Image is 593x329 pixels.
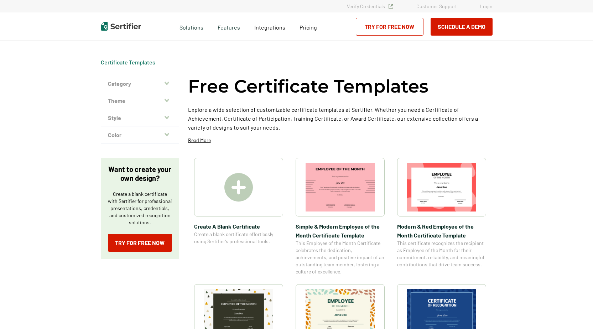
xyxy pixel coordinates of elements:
[194,222,283,231] span: Create A Blank Certificate
[356,18,423,36] a: Try for Free Now
[108,234,172,252] a: Try for Free Now
[397,158,486,275] a: Modern & Red Employee of the Month Certificate TemplateModern & Red Employee of the Month Certifi...
[101,59,155,66] a: Certificate Templates
[218,22,240,31] span: Features
[108,190,172,226] p: Create a blank certificate with Sertifier for professional presentations, credentials, and custom...
[407,163,476,211] img: Modern & Red Employee of the Month Certificate Template
[300,22,317,31] a: Pricing
[224,173,253,202] img: Create A Blank Certificate
[180,22,203,31] span: Solutions
[254,22,285,31] a: Integrations
[480,3,493,9] a: Login
[101,59,155,66] div: Breadcrumb
[397,240,486,268] span: This certificate recognizes the recipient as Employee of the Month for their commitment, reliabil...
[296,158,385,275] a: Simple & Modern Employee of the Month Certificate TemplateSimple & Modern Employee of the Month C...
[101,126,179,143] button: Color
[389,4,393,9] img: Verified
[101,22,141,31] img: Sertifier | Digital Credentialing Platform
[347,3,393,9] a: Verify Credentials
[188,105,493,132] p: Explore a wide selection of customizable certificate templates at Sertifier. Whether you need a C...
[306,163,375,211] img: Simple & Modern Employee of the Month Certificate Template
[101,92,179,109] button: Theme
[188,137,211,144] p: Read More
[296,240,385,275] span: This Employee of the Month Certificate celebrates the dedication, achievements, and positive impa...
[108,165,172,183] p: Want to create your own design?
[101,109,179,126] button: Style
[194,231,283,245] span: Create a blank certificate effortlessly using Sertifier’s professional tools.
[397,222,486,240] span: Modern & Red Employee of the Month Certificate Template
[416,3,457,9] a: Customer Support
[101,75,179,92] button: Category
[300,24,317,31] span: Pricing
[296,222,385,240] span: Simple & Modern Employee of the Month Certificate Template
[254,24,285,31] span: Integrations
[188,75,428,98] h1: Free Certificate Templates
